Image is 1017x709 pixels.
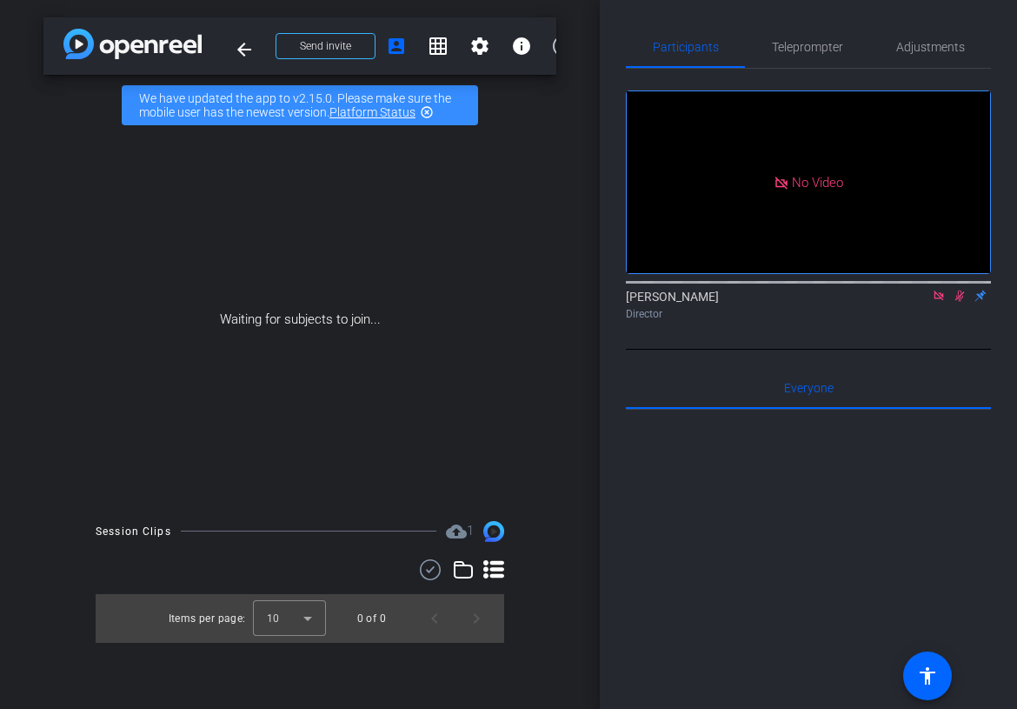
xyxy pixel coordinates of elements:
[626,288,991,322] div: [PERSON_NAME]
[446,521,467,542] mat-icon: cloud_upload
[357,610,386,627] div: 0 of 0
[467,523,474,538] span: 1
[276,33,376,59] button: Send invite
[483,521,504,542] img: Session clips
[428,36,449,57] mat-icon: grid_on
[792,174,843,190] span: No Video
[300,39,351,53] span: Send invite
[446,521,474,542] span: Destinations for your clips
[96,523,171,540] div: Session Clips
[386,36,407,57] mat-icon: account_box
[414,598,455,639] button: Previous page
[169,610,246,627] div: Items per page:
[455,598,497,639] button: Next page
[234,39,255,60] mat-icon: arrow_back
[420,105,434,119] mat-icon: highlight_off
[653,41,719,53] span: Participants
[917,666,938,686] mat-icon: accessibility
[63,29,202,59] img: app-logo
[772,41,843,53] span: Teleprompter
[329,105,415,119] a: Platform Status
[784,382,834,394] span: Everyone
[122,85,478,125] div: We have updated the app to v2.15.0. Please make sure the mobile user has the newest version.
[626,306,991,322] div: Director
[896,41,965,53] span: Adjustments
[43,136,556,504] div: Waiting for subjects to join...
[511,36,532,57] mat-icon: info
[469,36,490,57] mat-icon: settings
